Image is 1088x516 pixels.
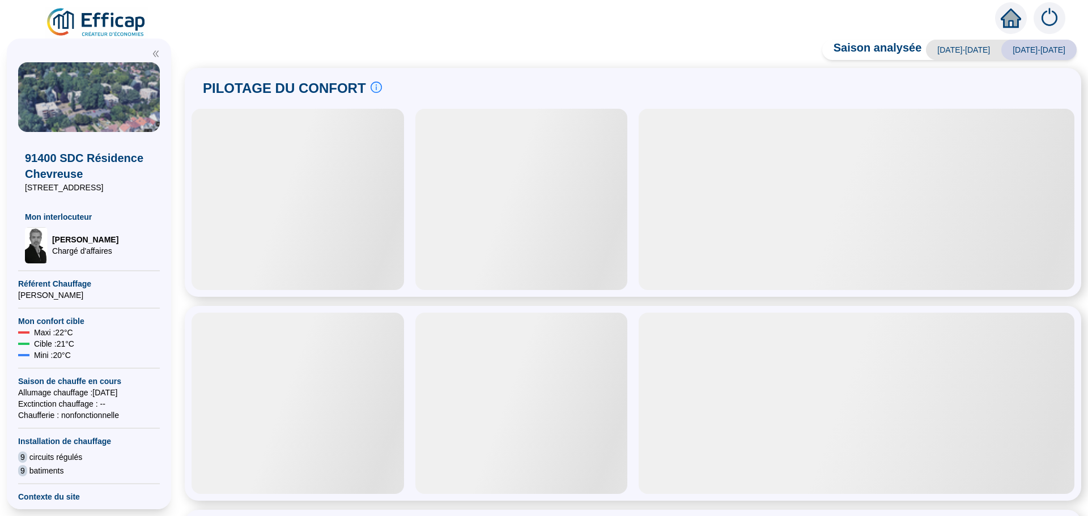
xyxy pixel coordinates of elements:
span: Contexte du site [18,491,160,502]
span: PILOTAGE DU CONFORT [203,79,366,97]
span: Saison de chauffe en cours [18,376,160,387]
span: double-left [152,50,160,58]
span: [PERSON_NAME] [52,234,118,245]
span: Mini : 20 °C [34,349,71,361]
span: [STREET_ADDRESS] [25,182,153,193]
img: alerts [1034,2,1065,34]
span: info-circle [371,82,382,93]
img: efficap energie logo [45,7,148,39]
span: Maxi : 22 °C [34,327,73,338]
span: Référent Chauffage [18,278,160,289]
span: Chaufferie : non fonctionnelle [18,410,160,421]
span: Chargé d'affaires [52,245,118,257]
span: Cible : 21 °C [34,338,74,349]
span: batiments [29,465,64,476]
span: [DATE]-[DATE] [1001,40,1077,60]
span: home [1001,8,1021,28]
span: [DATE]-[DATE] [926,40,1001,60]
span: 91400 SDC Résidence Chevreuse [25,150,153,182]
span: Mon confort cible [18,315,160,327]
span: Allumage chauffage : [DATE] [18,387,160,398]
span: 9 [18,451,27,463]
span: circuits régulés [29,451,82,463]
span: Installation de chauffage [18,436,160,447]
span: Mon interlocuteur [25,211,153,223]
span: 9 [18,465,27,476]
img: Chargé d'affaires [25,227,48,263]
span: [PERSON_NAME] [18,289,160,301]
span: Saison analysée [822,40,922,60]
span: Exctinction chauffage : -- [18,398,160,410]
